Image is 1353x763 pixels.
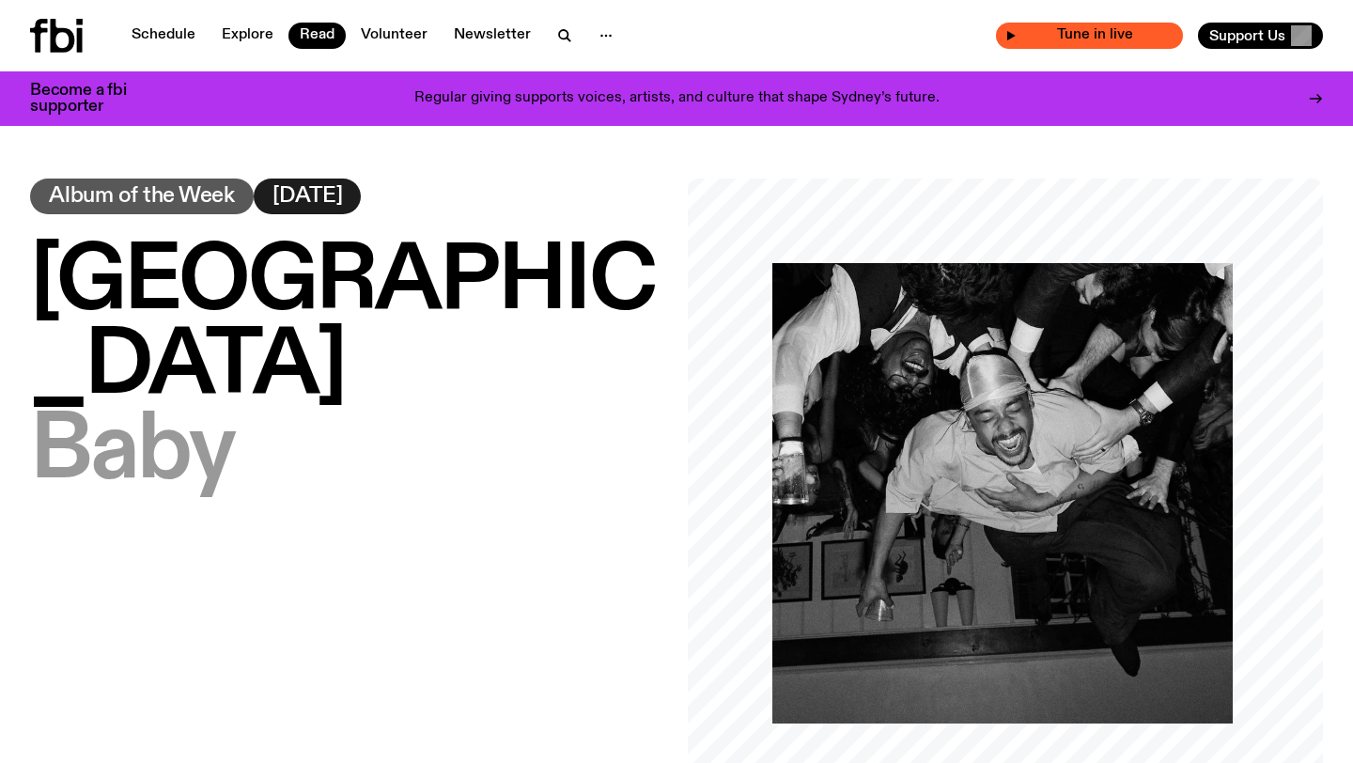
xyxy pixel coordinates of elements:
[30,405,234,499] span: Baby
[1017,28,1174,42] span: Tune in live
[30,236,655,414] span: [GEOGRAPHIC_DATA]
[414,90,940,107] p: Regular giving supports voices, artists, and culture that shape Sydney’s future.
[443,23,542,49] a: Newsletter
[210,23,285,49] a: Explore
[30,83,150,115] h3: Become a fbi supporter
[350,23,439,49] a: Volunteer
[49,186,235,207] span: Album of the Week
[272,186,343,207] span: [DATE]
[1209,27,1285,44] span: Support Us
[288,23,346,49] a: Read
[120,23,207,49] a: Schedule
[772,263,1233,724] img: A black and white upside down image of Dijon, held up by a group of people. His eyes are closed a...
[996,23,1183,49] button: On AirThe AllnighterTune in live
[1198,23,1323,49] button: Support Us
